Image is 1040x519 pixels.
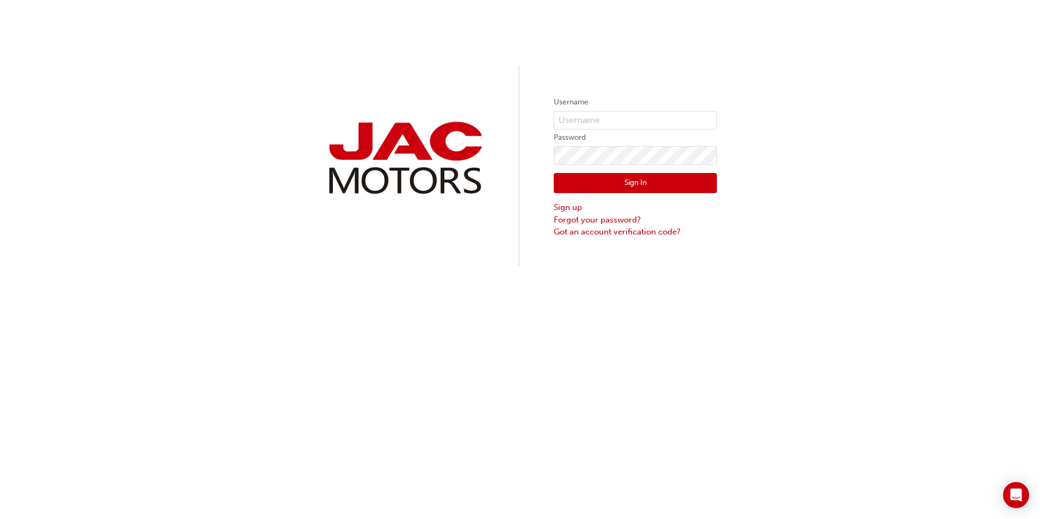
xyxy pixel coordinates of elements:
[554,111,717,129] input: Username
[554,96,717,109] label: Username
[323,118,486,199] img: jac-portal
[554,226,717,238] a: Got an account verification code?
[1003,482,1029,508] div: Open Intercom Messenger
[554,173,717,194] button: Sign In
[554,201,717,214] a: Sign up
[554,214,717,226] a: Forgot your password?
[554,131,717,144] label: Password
